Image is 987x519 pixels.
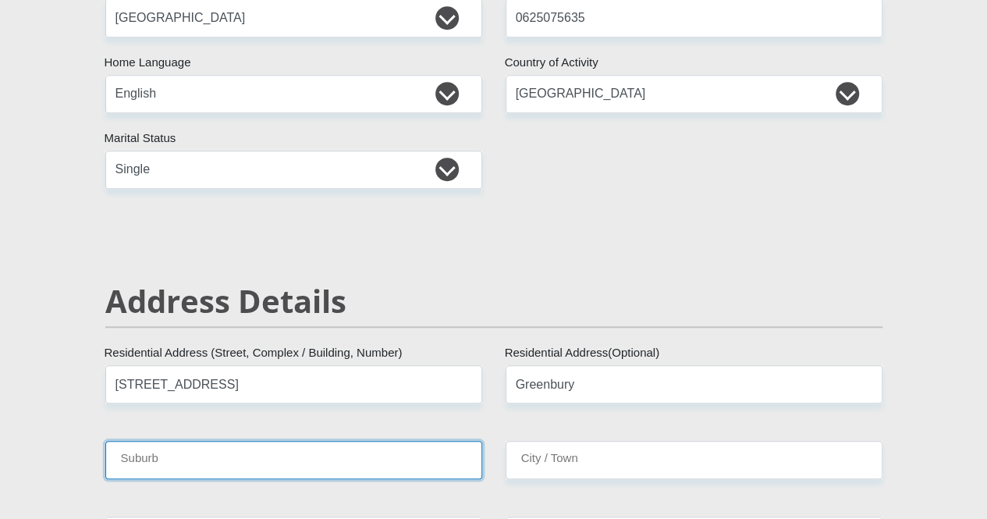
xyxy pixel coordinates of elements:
[506,365,882,403] input: Address line 2 (Optional)
[506,441,882,479] input: City
[105,441,482,479] input: Suburb
[105,365,482,403] input: Valid residential address
[105,283,882,320] h2: Address Details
